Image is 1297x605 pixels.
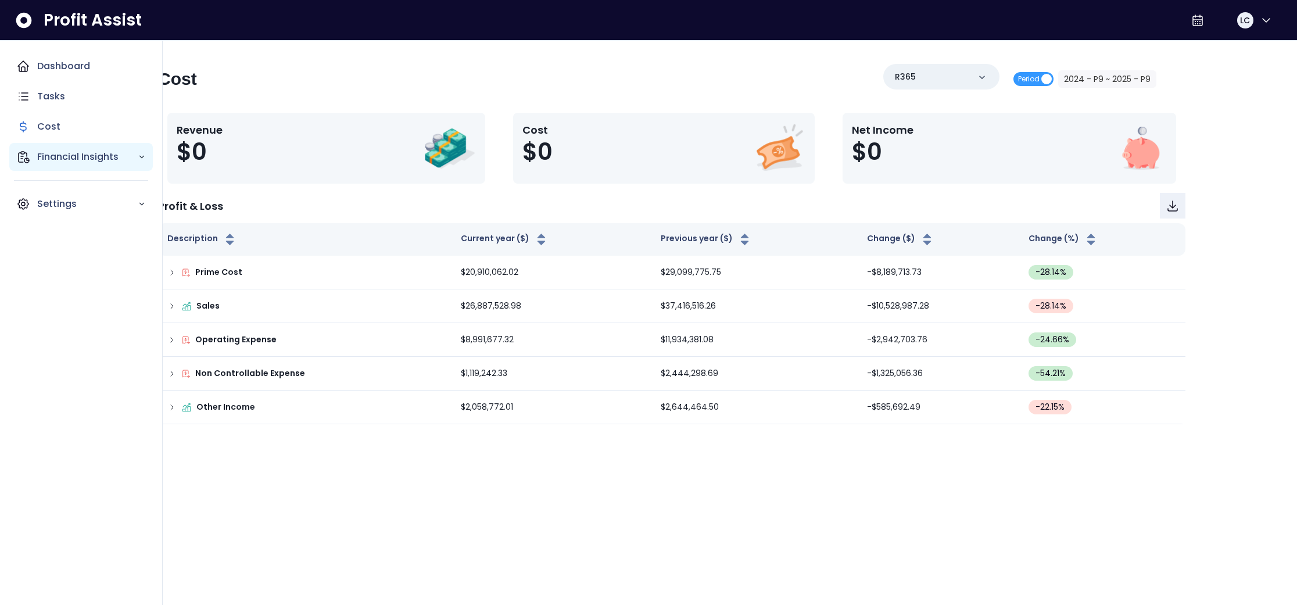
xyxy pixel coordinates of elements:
[895,71,916,83] p: R365
[651,289,858,323] td: $37,416,516.26
[1036,401,1065,413] span: -22.15 %
[158,69,197,90] h2: Cost
[753,122,805,174] img: Cost
[167,232,237,246] button: Description
[858,391,1019,424] td: -$585,692.49
[858,256,1019,289] td: -$8,189,713.73
[1115,122,1167,174] img: Net Income
[37,197,138,211] p: Settings
[195,266,242,278] p: Prime Cost
[1018,72,1040,86] span: Period
[37,90,65,103] p: Tasks
[1036,334,1069,346] span: -24.66 %
[452,289,651,323] td: $26,887,528.98
[867,232,934,246] button: Change ($)
[1036,300,1066,312] span: -28.14 %
[651,357,858,391] td: $2,444,298.69
[1240,15,1250,26] span: LC
[452,323,651,357] td: $8,991,677.32
[1036,266,1066,278] span: -28.14 %
[37,120,60,134] p: Cost
[177,122,223,138] p: Revenue
[858,289,1019,323] td: -$10,528,987.28
[452,357,651,391] td: $1,119,242.33
[651,391,858,424] td: $2,644,464.50
[1160,193,1185,219] button: Download
[522,122,553,138] p: Cost
[858,357,1019,391] td: -$1,325,056.36
[651,256,858,289] td: $29,099,775.75
[1036,367,1066,380] span: -54.21 %
[1058,70,1156,88] button: 2024 - P9 ~ 2025 - P9
[196,300,220,312] p: Sales
[195,334,277,346] p: Operating Expense
[852,138,882,166] span: $0
[852,122,913,138] p: Net Income
[461,232,549,246] button: Current year ($)
[651,323,858,357] td: $11,934,381.08
[44,10,142,31] span: Profit Assist
[452,256,651,289] td: $20,910,062.02
[858,323,1019,357] td: -$2,942,703.76
[661,232,752,246] button: Previous year ($)
[522,138,553,166] span: $0
[195,367,305,380] p: Non Controllable Expense
[37,150,138,164] p: Financial Insights
[196,401,255,413] p: Other Income
[177,138,207,166] span: $0
[424,122,476,174] img: Revenue
[37,59,90,73] p: Dashboard
[452,391,651,424] td: $2,058,772.01
[1029,232,1098,246] button: Change (%)
[158,198,223,214] p: Profit & Loss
